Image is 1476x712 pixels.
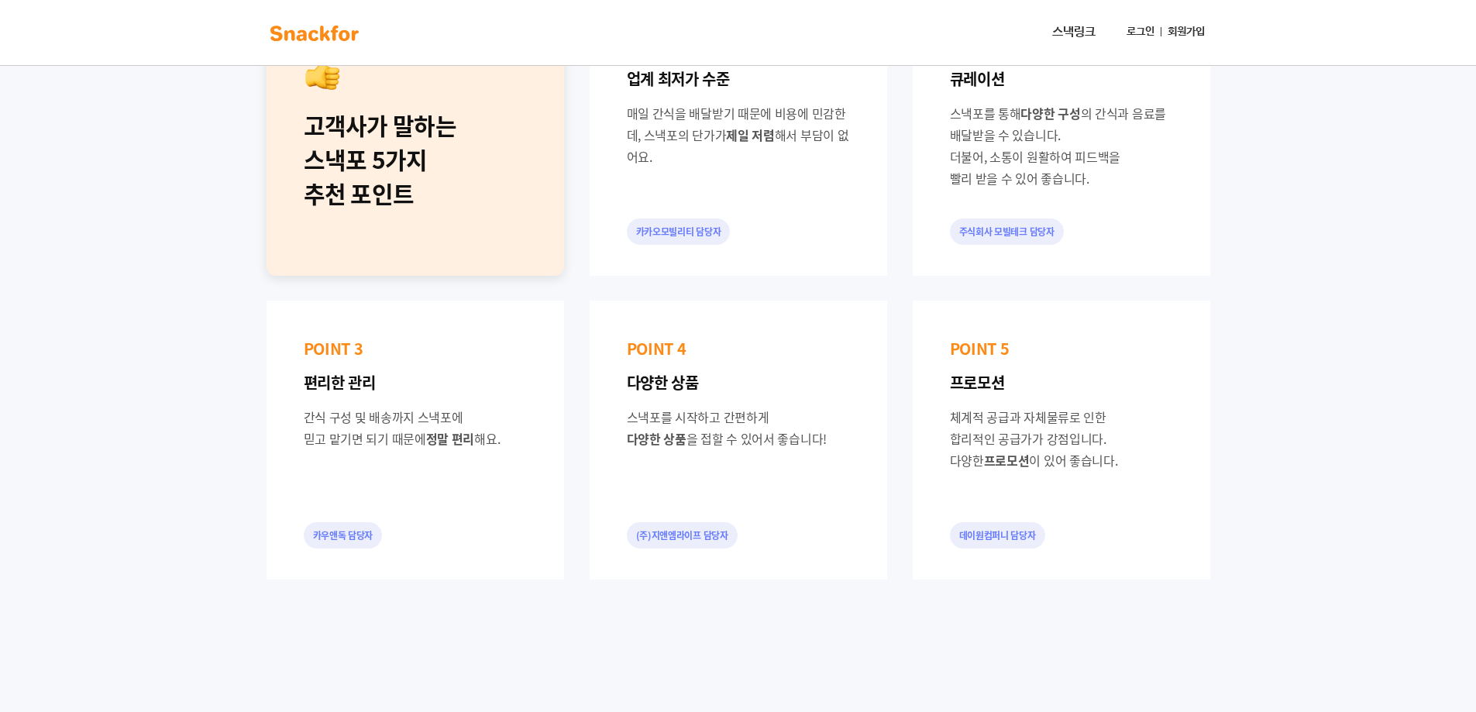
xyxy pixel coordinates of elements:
[950,406,1173,471] div: 체계적 공급과 자체물류로 인한 합리적인 공급가가 강점입니다. 다양한 이 있어 좋습니다.
[304,372,527,394] p: 편리한 관리
[950,338,1173,359] p: POINT 5
[627,218,731,245] div: 카카오모빌리티 담당자
[627,372,850,394] p: 다양한 상품
[304,53,341,90] img: recommend.png
[950,522,1045,549] div: 데이원컴퍼니 담당자
[1020,104,1080,122] span: 다양한 구성
[950,102,1173,189] div: 스낵포를 통해 의 간식과 음료를 배달받을 수 있습니다. 더불어, 소통이 원활하여 피드백을 빨리 받을 수 있어 좋습니다.
[627,429,686,448] span: 다양한 상품
[726,126,775,144] span: 제일 저렴
[950,68,1173,90] p: 큐레이션
[1161,18,1211,46] a: 회원가입
[950,218,1064,245] div: 주식회사 모빌테크 담당자
[627,522,738,549] div: (주)지앤엠라이프 담당자
[426,429,475,448] span: 정말 편리
[627,102,850,167] div: 매일 간식을 배달받기 때문에 비용에 민감한데, 스낵포의 단가가 해서 부담이 없어요.
[304,522,383,549] div: 카우앤독 담당자
[950,372,1173,394] p: 프로모션
[304,108,527,211] div: 고객사가 말하는 스낵포 5가지 추천 포인트
[1046,17,1102,48] a: 스낵링크
[627,68,850,90] p: 업계 최저가 수준
[627,406,850,449] div: 스낵포를 시작하고 간편하게 을 접할 수 있어서 좋습니다!
[627,338,850,359] p: POINT 4
[304,406,527,449] div: 간식 구성 및 배송까지 스낵포에 믿고 맡기면 되기 때문에 해요.
[266,21,363,46] img: background-main-color.svg
[984,451,1030,470] span: 프로모션
[304,338,527,359] p: POINT 3
[1120,18,1161,46] a: 로그인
